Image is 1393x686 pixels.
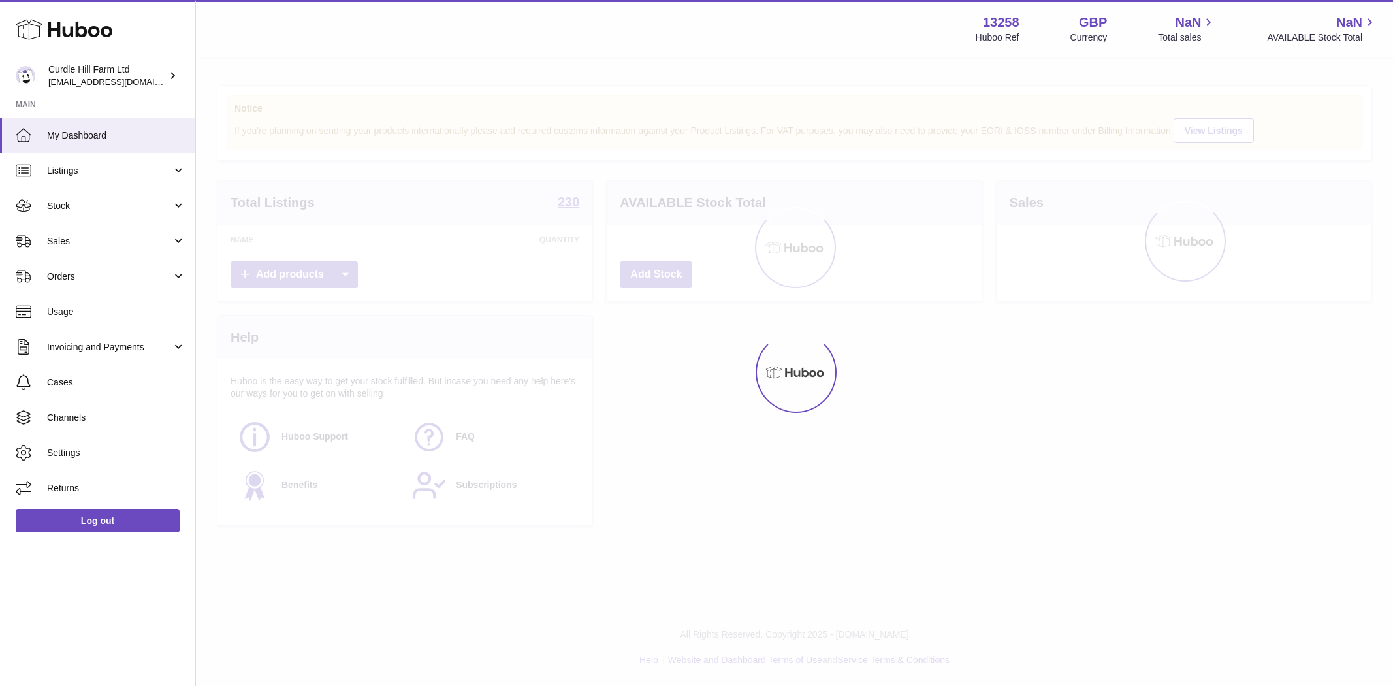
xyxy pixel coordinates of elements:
[16,66,35,86] img: internalAdmin-13258@internal.huboo.com
[47,235,172,248] span: Sales
[47,447,185,459] span: Settings
[1336,14,1362,31] span: NaN
[1158,14,1216,44] a: NaN Total sales
[47,376,185,389] span: Cases
[983,14,1019,31] strong: 13258
[1175,14,1201,31] span: NaN
[47,482,185,495] span: Returns
[1267,31,1377,44] span: AVAILABLE Stock Total
[47,270,172,283] span: Orders
[1079,14,1107,31] strong: GBP
[1070,31,1108,44] div: Currency
[47,412,185,424] span: Channels
[16,509,180,532] a: Log out
[47,129,185,142] span: My Dashboard
[1158,31,1216,44] span: Total sales
[47,165,172,177] span: Listings
[48,76,192,87] span: [EMAIL_ADDRESS][DOMAIN_NAME]
[47,306,185,318] span: Usage
[1267,14,1377,44] a: NaN AVAILABLE Stock Total
[47,341,172,353] span: Invoicing and Payments
[48,63,166,88] div: Curdle Hill Farm Ltd
[976,31,1019,44] div: Huboo Ref
[47,200,172,212] span: Stock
